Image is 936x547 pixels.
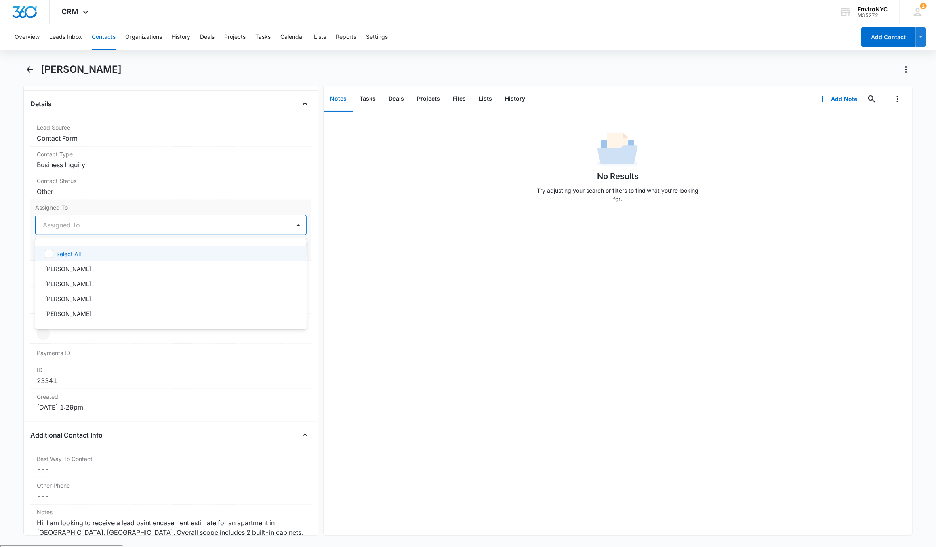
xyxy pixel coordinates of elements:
[353,86,383,112] button: Tasks
[336,24,356,50] button: Reports
[35,203,307,212] label: Assigned To
[37,123,305,132] label: Lead Source
[499,86,532,112] button: History
[858,6,888,13] div: account name
[299,429,311,442] button: Close
[255,24,271,50] button: Tasks
[533,186,703,203] p: Try adjusting your search or filters to find what you’re looking for.
[200,24,215,50] button: Deals
[15,24,40,50] button: Overview
[45,265,91,273] p: [PERSON_NAME]
[30,314,311,344] div: Color Tag
[37,177,305,185] label: Contact Status
[37,366,305,374] dt: ID
[37,508,305,516] label: Notes
[92,24,116,50] button: Contacts
[37,465,305,474] dd: ---
[37,160,305,170] dd: Business Inquiry
[30,478,311,505] div: Other Phone---
[172,24,190,50] button: History
[280,24,304,50] button: Calendar
[812,89,865,109] button: Add Note
[45,280,91,288] p: [PERSON_NAME]
[920,3,927,9] span: 1
[37,133,305,143] dd: Contact Form
[224,24,246,50] button: Projects
[49,24,82,50] button: Leads Inbox
[366,24,388,50] button: Settings
[597,170,639,182] h1: No Results
[411,86,447,112] button: Projects
[30,287,311,314] div: Next Contact Date---
[858,13,888,18] div: account id
[861,27,916,47] button: Add Contact
[30,120,311,147] div: Lead SourceContact Form
[891,93,904,105] button: Overflow Menu
[30,344,311,362] div: Payments ID
[37,349,104,357] dt: Payments ID
[473,86,499,112] button: Lists
[30,261,311,287] div: Tags---
[865,93,878,105] button: Search...
[30,362,311,389] div: ID23341
[878,93,891,105] button: Filters
[383,86,411,112] button: Deals
[37,491,305,501] dd: ---
[30,147,311,173] div: Contact TypeBusiness Inquiry
[314,24,326,50] button: Lists
[37,150,305,158] label: Contact Type
[324,86,353,112] button: Notes
[597,130,638,170] img: No Data
[900,63,913,76] button: Actions
[41,63,122,76] h1: [PERSON_NAME]
[30,99,52,109] h4: Details
[45,309,91,318] p: [PERSON_NAME]
[37,392,305,401] dt: Created
[62,7,79,16] span: CRM
[37,454,305,463] label: Best Way To Contact
[30,389,311,415] div: Created[DATE] 1:29pm
[30,451,311,478] div: Best Way To Contact---
[37,481,305,490] label: Other Phone
[45,295,91,303] p: [PERSON_NAME]
[37,376,305,385] dd: 23341
[920,3,927,9] div: notifications count
[23,63,36,76] button: Back
[125,24,162,50] button: Organizations
[56,250,81,258] p: Select All
[30,430,103,440] h4: Additional Contact Info
[37,402,305,412] dd: [DATE] 1:29pm
[37,187,305,196] dd: Other
[299,97,311,110] button: Close
[447,86,473,112] button: Files
[30,173,311,200] div: Contact StatusOther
